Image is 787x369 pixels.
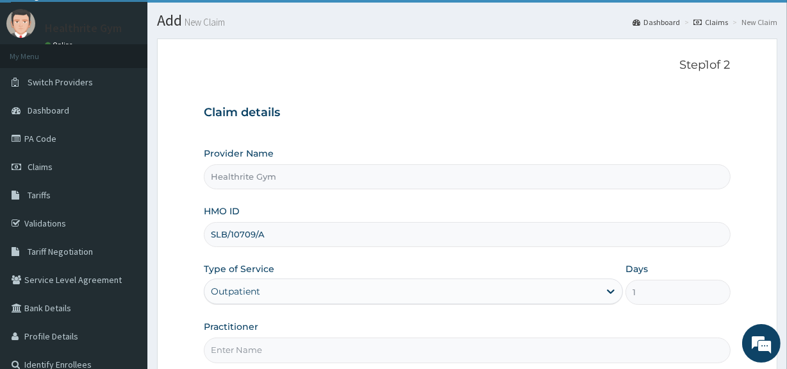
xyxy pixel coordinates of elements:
p: Healthrite Gym [45,22,122,34]
input: Enter Name [204,338,730,363]
label: Type of Service [204,262,274,275]
img: d_794563401_company_1708531726252_794563401 [24,64,52,96]
textarea: Type your message and hit 'Enter' [6,239,244,284]
span: Claims [28,161,53,173]
h3: Claim details [204,106,730,120]
input: Enter HMO ID [204,222,730,247]
a: Dashboard [633,17,680,28]
label: Provider Name [204,147,274,160]
label: Days [625,262,648,275]
p: Step 1 of 2 [204,58,730,73]
label: HMO ID [204,205,240,218]
li: New Claim [729,17,777,28]
span: Tariffs [28,189,51,201]
img: User Image [6,9,35,38]
a: Online [45,40,76,49]
a: Claims [693,17,728,28]
h1: Add [157,12,777,29]
label: Practitioner [204,320,258,333]
span: Dashboard [28,105,69,116]
span: We're online! [74,106,177,236]
span: Tariff Negotiation [28,246,93,257]
div: Minimize live chat window [210,6,241,37]
span: Switch Providers [28,76,93,88]
small: New Claim [182,17,225,27]
div: Chat with us now [67,72,215,89]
